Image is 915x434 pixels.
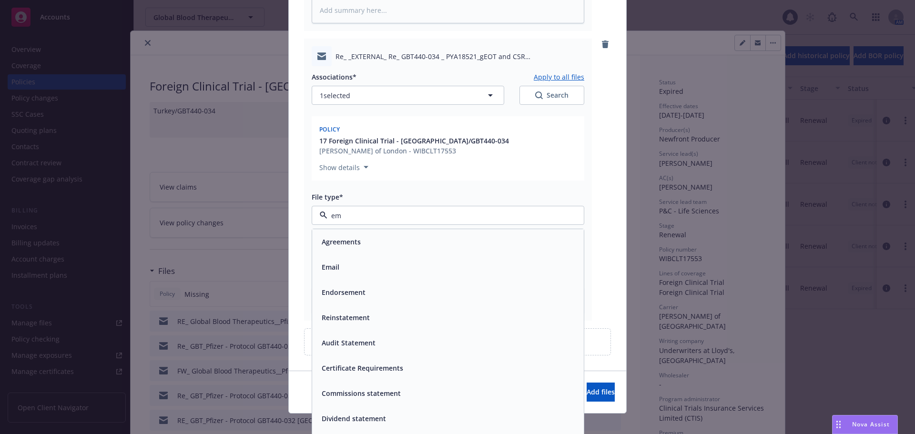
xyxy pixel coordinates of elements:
span: Add files [587,387,615,396]
button: Endorsement [322,287,366,297]
div: Drag to move [833,415,844,434]
span: Nova Assist [852,420,890,428]
button: Audit Statement [322,338,376,348]
div: Upload new files [304,328,611,355]
button: Dividend statement [322,414,386,424]
button: Add files [587,383,615,402]
button: Reinstatement [322,313,370,323]
button: Commissions statement [322,388,401,398]
button: Nova Assist [832,415,898,434]
button: Certificate Requirements [322,363,403,373]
